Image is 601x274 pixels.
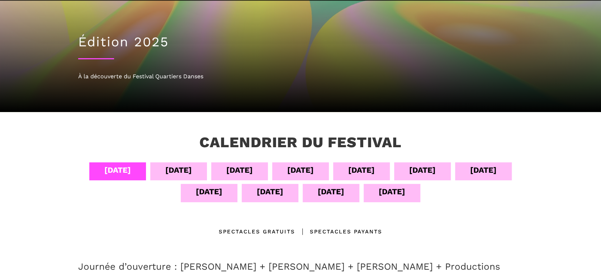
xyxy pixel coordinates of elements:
[226,164,253,176] div: [DATE]
[379,185,405,198] div: [DATE]
[78,72,523,81] div: À la découverte du Festival Quartiers Danses
[287,164,314,176] div: [DATE]
[470,164,497,176] div: [DATE]
[165,164,192,176] div: [DATE]
[219,227,295,236] div: Spectacles gratuits
[257,185,283,198] div: [DATE]
[318,185,344,198] div: [DATE]
[199,134,402,152] h3: Calendrier du festival
[78,34,523,50] h1: Édition 2025
[409,164,436,176] div: [DATE]
[348,164,375,176] div: [DATE]
[295,227,382,236] div: Spectacles Payants
[196,185,222,198] div: [DATE]
[104,164,131,176] div: [DATE]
